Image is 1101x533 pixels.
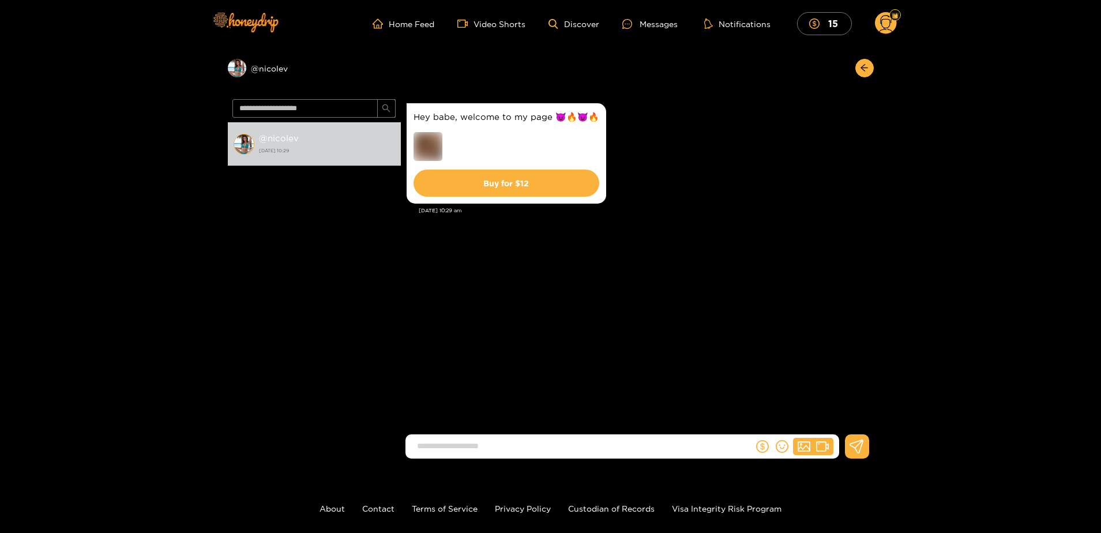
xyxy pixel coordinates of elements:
a: Home Feed [373,18,434,29]
span: smile [776,440,788,453]
img: Fan Level [892,12,899,19]
a: Custodian of Records [568,504,655,513]
span: video-camera [816,440,829,453]
a: Privacy Policy [495,504,551,513]
div: @nicolev [228,59,401,77]
p: Hey babe, welcome to my page 😈🔥😈🔥 [414,110,599,123]
strong: [DATE] 10:29 [259,145,395,156]
a: Discover [548,19,599,29]
span: video-camera [457,18,474,29]
span: dollar [756,440,769,453]
div: Jul. 31, 10:29 am [407,103,606,204]
button: 15 [797,12,852,35]
a: Terms of Service [412,504,478,513]
button: picturevideo-camera [793,438,833,455]
img: qU60t_thumb.png [414,132,442,161]
span: arrow-left [860,63,869,73]
a: Video Shorts [457,18,525,29]
span: search [382,104,390,114]
a: Contact [362,504,394,513]
span: dollar [809,18,825,29]
span: picture [798,440,810,453]
button: arrow-left [855,59,874,77]
a: About [320,504,345,513]
span: home [373,18,389,29]
mark: 15 [826,17,840,29]
button: dollar [754,438,771,455]
strong: @ nicolev [259,133,299,143]
a: Visa Integrity Risk Program [672,504,781,513]
img: conversation [234,134,254,155]
div: [DATE] 10:29 am [419,207,868,215]
button: Buy for $12 [414,170,599,197]
div: Messages [622,17,678,31]
button: search [377,99,396,118]
button: Notifications [701,18,774,29]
